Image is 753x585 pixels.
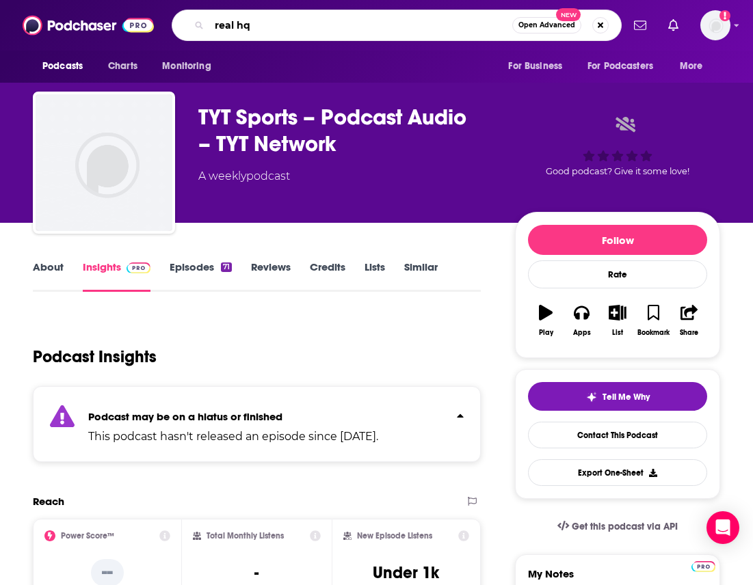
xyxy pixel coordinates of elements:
button: open menu [579,53,673,79]
button: Play [528,296,564,345]
a: Lists [365,260,385,292]
span: Tell Me Why [603,392,650,403]
div: Apps [573,329,591,337]
img: Podchaser Pro [127,262,150,273]
span: Open Advanced [518,22,575,29]
a: Episodes71 [170,260,232,292]
button: tell me why sparkleTell Me Why [528,382,707,411]
span: More [680,57,703,76]
span: For Business [508,57,562,76]
button: open menu [153,53,228,79]
section: Click to expand status details [33,386,481,462]
div: Share [680,329,698,337]
button: Export One-Sheet [528,459,707,486]
img: User Profile [700,10,730,40]
a: Credits [310,260,345,292]
button: Apps [564,296,599,345]
h1: Podcast Insights [33,346,157,367]
h2: New Episode Listens [357,531,432,541]
img: TYT Sports – Podcast Audio – TYT Network [36,94,172,231]
strong: Podcast may be on a hiatus or finished [88,410,282,423]
a: Similar [404,260,438,292]
button: Open AdvancedNew [512,17,581,33]
h2: Reach [33,495,64,508]
a: InsightsPodchaser Pro [83,260,150,292]
button: Follow [528,225,707,255]
button: open menu [33,53,101,79]
img: Podchaser Pro [691,561,715,572]
a: Pro website [691,559,715,572]
div: Search podcasts, credits, & more... [172,10,622,41]
span: Good podcast? Give it some love! [546,166,689,176]
div: Open Intercom Messenger [706,511,739,544]
button: Share [672,296,707,345]
img: tell me why sparkle [586,392,597,403]
h3: Under 1k [373,562,439,583]
span: Logged in as AirwaveMedia [700,10,730,40]
svg: Add a profile image [719,10,730,21]
div: Good podcast? Give it some love! [515,104,720,189]
a: Charts [99,53,146,79]
button: open menu [670,53,720,79]
span: For Podcasters [587,57,653,76]
span: New [556,8,581,21]
span: Monitoring [162,57,211,76]
h2: Total Monthly Listens [207,531,284,541]
span: Charts [108,57,137,76]
div: List [612,329,623,337]
div: Play [539,329,553,337]
button: List [600,296,635,345]
a: Show notifications dropdown [629,14,652,37]
span: Podcasts [42,57,83,76]
p: This podcast hasn't released an episode since [DATE]. [88,428,378,445]
div: Rate [528,260,707,288]
input: Search podcasts, credits, & more... [209,14,512,36]
h2: Power Score™ [61,531,114,541]
a: Get this podcast via API [546,510,689,543]
a: Show notifications dropdown [663,14,684,37]
button: Bookmark [635,296,671,345]
button: open menu [499,53,579,79]
img: Podchaser - Follow, Share and Rate Podcasts [23,12,154,38]
a: Reviews [251,260,291,292]
span: Get this podcast via API [572,521,678,532]
button: Show profile menu [700,10,730,40]
div: A weekly podcast [198,168,290,185]
a: About [33,260,64,292]
div: 71 [221,262,232,272]
div: Bookmark [637,329,670,337]
h3: - [254,562,259,583]
a: Contact This Podcast [528,422,707,448]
